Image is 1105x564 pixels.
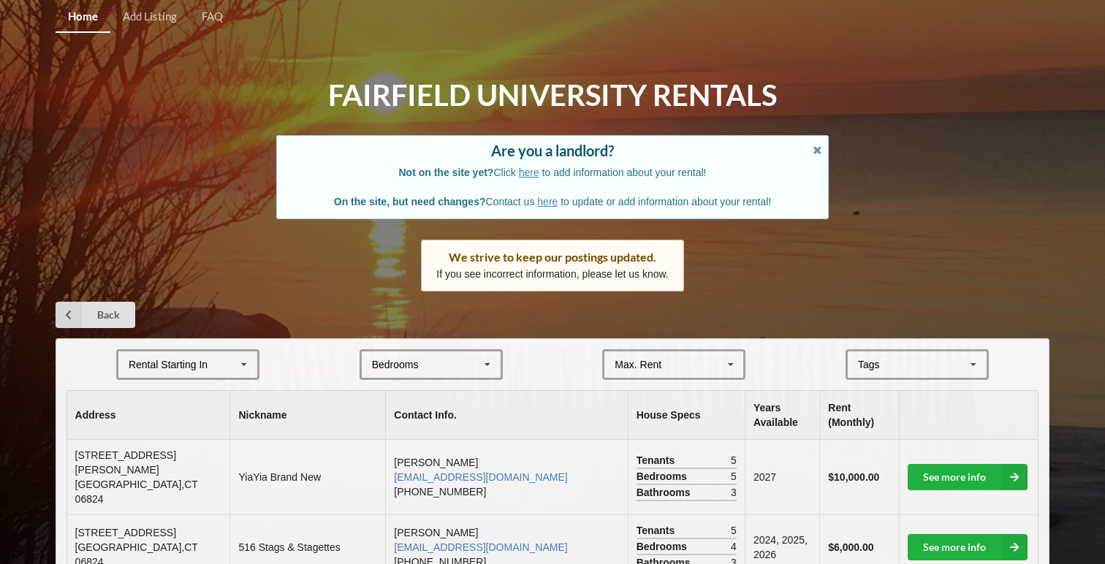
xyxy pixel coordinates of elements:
[436,267,669,281] p: If you see incorrect information, please let us know.
[731,453,737,468] span: 5
[637,539,691,554] span: Bedrooms
[828,471,879,483] b: $10,000.00
[67,391,230,440] th: Address
[731,539,737,554] span: 4
[110,1,189,33] a: Add Listing
[819,391,899,440] th: Rent (Monthly)
[399,167,494,178] b: Not on the site yet?
[731,523,737,538] span: 5
[372,359,419,370] div: Bedrooms
[615,359,661,370] div: Max. Rent
[328,77,777,114] h1: Fairfield University Rentals
[75,479,198,505] span: [GEOGRAPHIC_DATA] , CT 06824
[731,485,737,500] span: 3
[637,485,694,500] span: Bathrooms
[745,391,819,440] th: Years Available
[637,453,679,468] span: Tenants
[292,143,813,158] div: Are you a landlord?
[828,541,873,553] b: $6,000.00
[229,391,385,440] th: Nickname
[385,440,627,514] td: [PERSON_NAME] [PHONE_NUMBER]
[637,523,679,538] span: Tenants
[334,196,771,207] span: Contact us to update or add information about your rental!
[56,302,135,328] a: Back
[854,357,901,373] div: Tags
[908,534,1028,560] a: See more info
[129,359,208,370] div: Rental Starting In
[75,449,176,476] span: [STREET_ADDRESS][PERSON_NAME]
[519,167,539,178] a: here
[908,464,1028,490] a: See more info
[385,391,627,440] th: Contact Info.
[229,440,385,514] td: YiaYia Brand New
[399,167,707,178] span: Click to add information about your rental!
[731,469,737,484] span: 5
[537,196,558,207] a: here
[436,250,669,264] div: We strive to keep our postings updated.
[394,471,567,483] a: [EMAIL_ADDRESS][DOMAIN_NAME]
[75,527,176,538] span: [STREET_ADDRESS]
[189,1,235,33] a: FAQ
[394,541,567,553] a: [EMAIL_ADDRESS][DOMAIN_NAME]
[745,440,819,514] td: 2027
[334,196,486,207] b: On the site, but need changes?
[637,469,691,484] span: Bedrooms
[628,391,745,440] th: House Specs
[56,1,110,33] a: Home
